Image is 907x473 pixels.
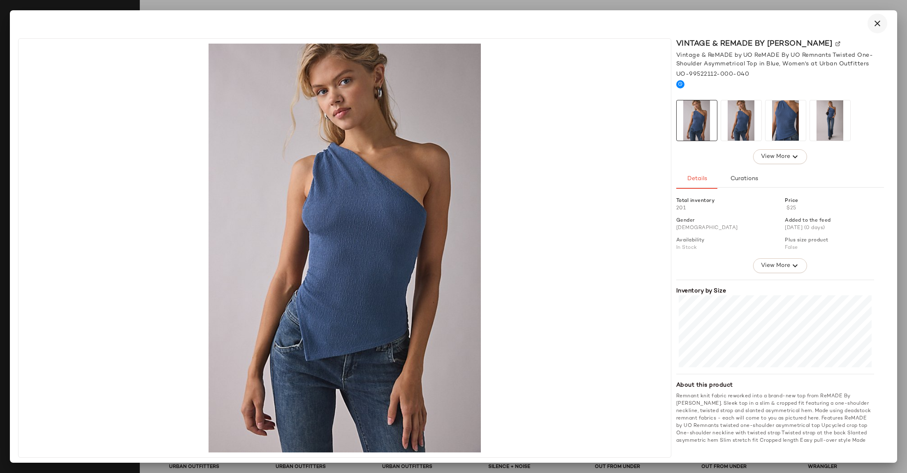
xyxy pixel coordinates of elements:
img: 99522112_040_b [721,100,761,141]
img: 99522112_040_b [23,44,666,452]
div: About this product [676,381,874,390]
button: View More [753,258,807,273]
span: UO-99522112-000-040 [676,70,749,79]
img: svg%3e [835,42,840,46]
span: Vintage & ReMADE by UO ReMADE By UO Remnants Twisted One-Shoulder Asymmetrical Top in Blue, Women... [676,51,884,68]
span: Details [687,176,707,182]
span: Vintage & ReMADE by [PERSON_NAME] [676,38,833,49]
img: 99522112_040_b3 [810,100,850,141]
span: View More [760,261,790,271]
img: 99522112_040_b2 [765,100,806,141]
span: View More [760,152,790,162]
div: Inventory by Size [676,287,874,295]
img: 99522112_040_b [677,100,717,141]
button: View More [753,149,807,164]
span: Curations [730,176,758,182]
